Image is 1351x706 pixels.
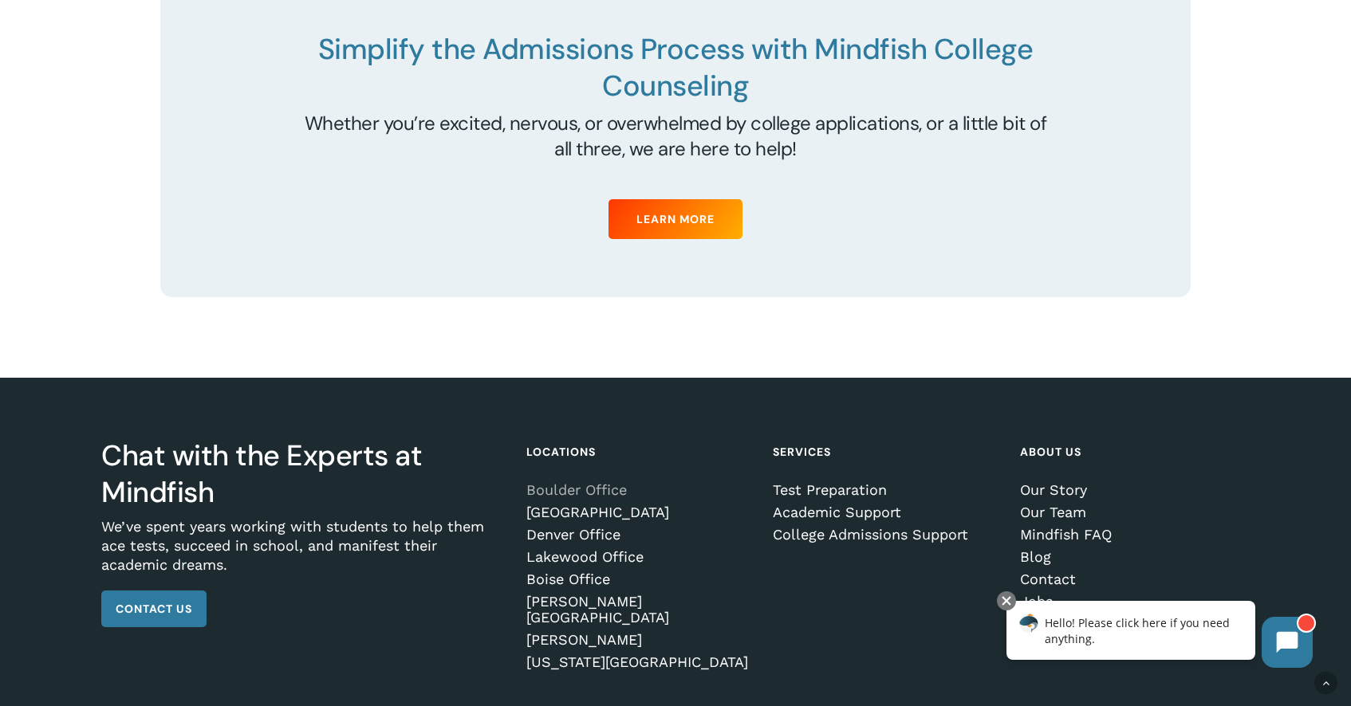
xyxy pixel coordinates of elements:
[101,590,207,627] a: Contact Us
[526,549,750,565] a: Lakewood Office
[1020,571,1244,587] a: Contact
[101,437,503,511] h3: Chat with the Experts at Mindfish
[526,527,750,543] a: Denver Office
[301,111,1050,162] h5: Whether you’re excited, nervous, or overwhelmed by college applications, or a little bit of all t...
[773,504,997,520] a: Academic Support
[1020,504,1244,520] a: Our Team
[526,504,750,520] a: [GEOGRAPHIC_DATA]
[526,571,750,587] a: Boise Office
[101,517,503,590] p: We’ve spent years working with students to help them ace tests, succeed in school, and manifest t...
[526,594,750,626] a: [PERSON_NAME][GEOGRAPHIC_DATA]
[526,632,750,648] a: [PERSON_NAME]
[1020,437,1244,466] h4: About Us
[773,527,997,543] a: College Admissions Support
[636,211,715,227] span: Learn More
[990,588,1329,684] iframe: Chatbot
[526,482,750,498] a: Boulder Office
[1020,527,1244,543] a: Mindfish FAQ
[526,654,750,670] a: [US_STATE][GEOGRAPHIC_DATA]
[526,437,750,466] h4: Locations
[773,437,997,466] h4: Services
[1020,482,1244,498] a: Our Story
[116,601,192,617] span: Contact Us
[773,482,997,498] a: Test Preparation
[609,199,742,239] a: Learn More
[1020,549,1244,565] a: Blog
[318,30,1034,104] span: Simplify the Admissions Process with Mindfish College Counseling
